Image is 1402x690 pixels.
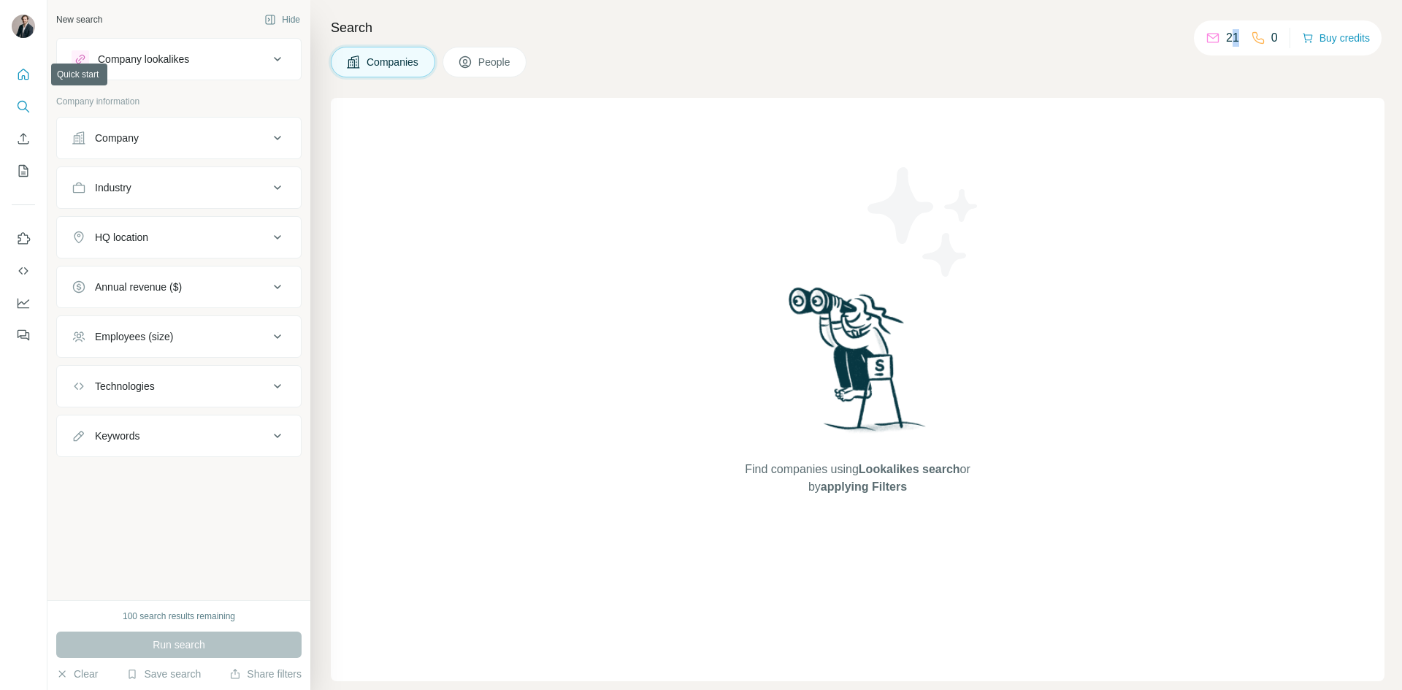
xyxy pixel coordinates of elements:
[56,95,302,108] p: Company information
[126,667,201,681] button: Save search
[740,461,974,496] span: Find companies using or by
[57,369,301,404] button: Technologies
[95,429,139,443] div: Keywords
[12,126,35,152] button: Enrich CSV
[12,322,35,348] button: Feedback
[57,42,301,77] button: Company lookalikes
[331,18,1384,38] h4: Search
[12,93,35,120] button: Search
[95,180,131,195] div: Industry
[12,290,35,316] button: Dashboard
[859,463,960,475] span: Lookalikes search
[1271,29,1278,47] p: 0
[57,120,301,156] button: Company
[57,319,301,354] button: Employees (size)
[95,230,148,245] div: HQ location
[95,280,182,294] div: Annual revenue ($)
[57,170,301,205] button: Industry
[12,15,35,38] img: Avatar
[229,667,302,681] button: Share filters
[367,55,420,69] span: Companies
[95,329,173,344] div: Employees (size)
[254,9,310,31] button: Hide
[1226,29,1239,47] p: 21
[12,226,35,252] button: Use Surfe on LinkedIn
[57,269,301,304] button: Annual revenue ($)
[1302,28,1370,48] button: Buy credits
[12,61,35,88] button: Quick start
[57,220,301,255] button: HQ location
[821,480,907,493] span: applying Filters
[782,283,934,446] img: Surfe Illustration - Woman searching with binoculars
[95,131,139,145] div: Company
[12,158,35,184] button: My lists
[95,379,155,394] div: Technologies
[123,610,235,623] div: 100 search results remaining
[56,667,98,681] button: Clear
[98,52,189,66] div: Company lookalikes
[57,418,301,453] button: Keywords
[478,55,512,69] span: People
[12,258,35,284] button: Use Surfe API
[858,156,989,288] img: Surfe Illustration - Stars
[56,13,102,26] div: New search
